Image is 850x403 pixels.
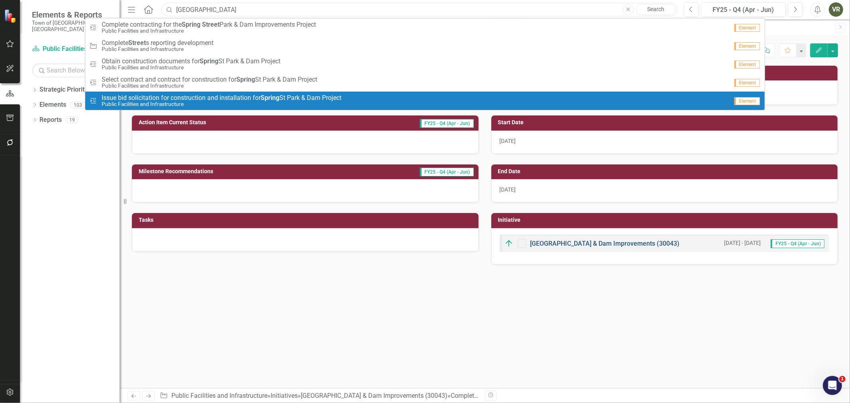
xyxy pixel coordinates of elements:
[102,21,316,28] span: Complete contracting for the Park & Dam Improvements Project
[636,4,676,15] a: Search
[39,85,93,94] a: Strategic Priorities
[182,21,200,28] strong: Spring
[161,3,678,17] input: Search ClearPoint...
[39,115,62,125] a: Reports
[102,65,281,70] small: Public Facilities and Infrastructure
[498,119,834,125] h3: Start Date
[202,21,220,28] strong: Street
[301,392,448,399] a: [GEOGRAPHIC_DATA] & Dam Improvements (30043)
[85,73,764,92] a: Select contract and contract for construction forSpringSt Park & Dam ProjectPublic Facilities and...
[85,18,764,37] a: Complete contracting for theSpring StreetPark & Dam Improvements ProjectPublic Facilities and Inf...
[701,2,786,17] button: FY25 - Q4 (Apr - Jun)
[704,5,783,15] div: FY25 - Q4 (Apr - Jun)
[39,100,66,110] a: Elements
[734,42,760,50] span: Element
[771,239,824,248] span: FY25 - Q4 (Apr - Jun)
[420,168,474,176] span: FY25 - Q4 (Apr - Jun)
[498,168,834,174] h3: End Date
[171,392,267,399] a: Public Facilities and Infrastructure
[504,239,514,248] img: On Target
[102,28,316,34] small: Public Facilities and Infrastructure
[85,55,764,73] a: Obtain construction documents forSpringSt Park & Dam ProjectPublic Facilities and InfrastructureE...
[139,119,324,125] h3: Action Item Current Status
[32,63,112,77] input: Search Below...
[102,101,342,107] small: Public Facilities and Infrastructure
[734,97,760,105] span: Element
[102,94,342,102] span: Issue bid solicitation for construction and installation for St Park & Dam Project
[236,76,255,83] strong: Spring
[139,217,475,223] h3: Tasks
[271,392,298,399] a: Initiatives
[261,94,279,102] strong: Spring
[160,391,479,401] div: » » »
[829,2,843,17] button: VR
[102,58,281,65] span: Obtain construction documents for St Park & Dam Project
[500,186,516,193] span: [DATE]
[4,9,18,23] img: ClearPoint Strategy
[32,10,112,20] span: Elements & Reports
[102,39,214,47] span: Complete s reporting development
[32,45,112,54] a: Public Facilities and Infrastructure
[85,37,764,55] a: CompleteStreets reporting developmentPublic Facilities and InfrastructureElement
[734,24,760,32] span: Element
[128,39,146,47] strong: Street
[500,138,516,144] span: [DATE]
[724,239,761,247] small: [DATE] - [DATE]
[102,83,317,89] small: Public Facilities and Infrastructure
[70,102,86,108] div: 103
[451,392,676,399] div: Complete contracting for the [GEOGRAPHIC_DATA] & Dam Improvements Project
[734,61,760,68] span: Element
[139,168,332,174] h3: Milestone Recommendations
[32,20,112,33] small: Town of [GEOGRAPHIC_DATA], [GEOGRAPHIC_DATA]
[85,92,764,110] a: Issue bid solicitation for construction and installation forSpringSt Park & Dam ProjectPublic Fac...
[66,117,79,123] div: 19
[498,217,834,223] h3: Initiative
[102,76,317,83] span: Select contract and contract for construction for St Park & Dam Project
[823,376,842,395] iframe: Intercom live chat
[420,119,474,128] span: FY25 - Q4 (Apr - Jun)
[734,79,760,87] span: Element
[530,240,680,247] a: [GEOGRAPHIC_DATA] & Dam Improvements (30043)
[839,376,846,382] span: 1
[200,57,218,65] strong: Spring
[102,46,214,52] small: Public Facilities and Infrastructure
